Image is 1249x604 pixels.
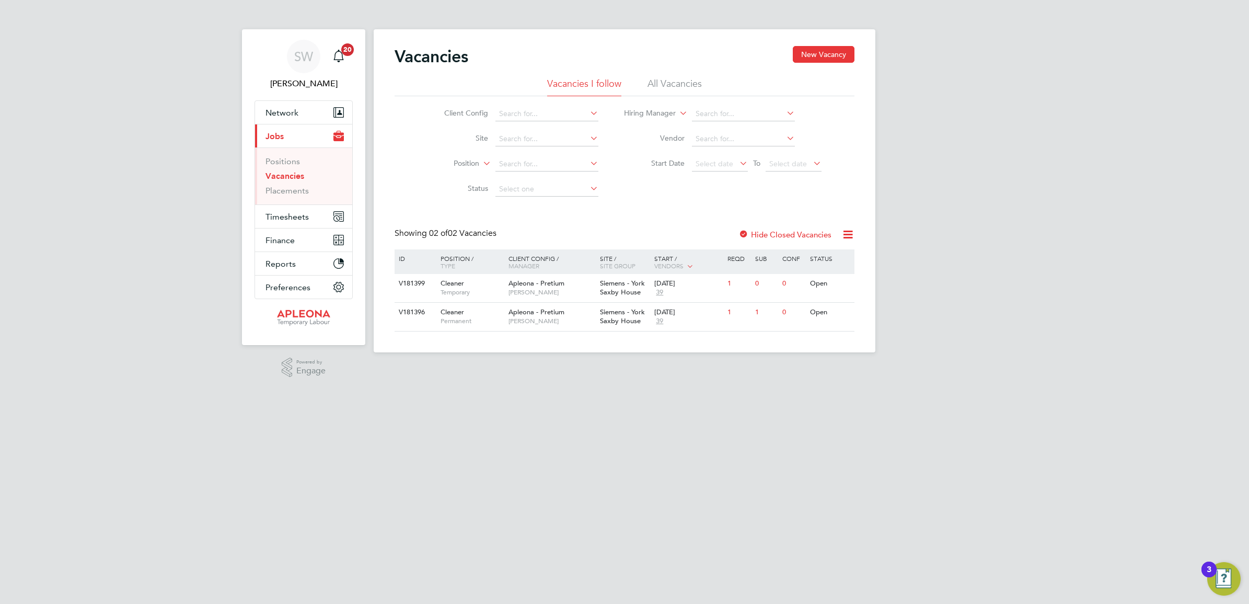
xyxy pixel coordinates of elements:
div: Sub [753,249,780,267]
label: Position [419,158,479,169]
a: Powered byEngage [282,358,326,378]
span: Type [441,261,455,270]
label: Hide Closed Vacancies [738,230,831,240]
a: Positions [265,156,300,166]
a: Go to home page [255,310,353,326]
div: Start / [652,249,725,276]
div: ID [396,249,433,267]
span: Powered by [296,358,326,367]
button: New Vacancy [793,46,854,63]
a: Placements [265,186,309,196]
span: [PERSON_NAME] [508,288,595,297]
div: V181396 [396,303,433,322]
input: Search for... [495,107,598,121]
span: Vendors [654,261,684,270]
label: Site [428,133,488,143]
li: All Vacancies [647,77,702,96]
div: 1 [753,303,780,322]
span: Apleona - Pretium [508,307,564,316]
div: Showing [395,228,499,239]
div: 0 [753,274,780,293]
div: [DATE] [654,279,722,288]
span: Network [265,108,298,118]
span: [PERSON_NAME] [508,317,595,325]
input: Search for... [692,107,795,121]
div: Open [807,274,853,293]
button: Finance [255,229,352,252]
span: 20 [341,43,354,56]
span: Manager [508,261,539,270]
span: Select date [696,159,733,168]
span: Cleaner [441,307,464,316]
div: Position / [433,249,506,275]
div: 0 [780,303,807,322]
a: SW[PERSON_NAME] [255,40,353,90]
input: Search for... [692,132,795,146]
span: 39 [654,317,665,326]
span: Reports [265,259,296,269]
a: Vacancies [265,171,304,181]
span: SW [294,50,313,63]
span: Simon Ward [255,77,353,90]
div: 3 [1207,569,1211,583]
button: Open Resource Center, 3 new notifications [1207,562,1241,596]
span: 39 [654,288,665,297]
span: 02 Vacancies [429,228,496,238]
nav: Main navigation [242,29,365,345]
div: Reqd [725,249,752,267]
div: V181399 [396,274,433,293]
span: Siemens - York Saxby House [600,279,645,297]
h2: Vacancies [395,46,468,67]
div: Status [807,249,853,267]
button: Preferences [255,276,352,299]
div: Conf [780,249,807,267]
label: Client Config [428,108,488,118]
div: Client Config / [506,249,597,275]
button: Reports [255,252,352,275]
div: 0 [780,274,807,293]
span: Timesheets [265,212,309,222]
span: 02 of [429,228,448,238]
li: Vacancies I follow [547,77,621,96]
span: To [750,156,764,170]
a: 20 [328,40,349,73]
label: Hiring Manager [616,108,676,119]
label: Status [428,184,488,193]
div: [DATE] [654,308,722,317]
span: Preferences [265,282,310,292]
span: Site Group [600,261,635,270]
div: 1 [725,274,752,293]
span: Finance [265,235,295,245]
label: Vendor [624,133,685,143]
input: Search for... [495,132,598,146]
img: apleona-logo-retina.png [277,310,330,326]
span: Jobs [265,131,284,141]
input: Select one [495,182,598,197]
div: Open [807,303,853,322]
div: 1 [725,303,752,322]
span: Select date [769,159,807,168]
span: Apleona - Pretium [508,279,564,288]
span: Siemens - York Saxby House [600,307,645,325]
div: Jobs [255,147,352,204]
span: Temporary [441,288,503,297]
button: Timesheets [255,205,352,228]
input: Search for... [495,157,598,172]
label: Start Date [624,158,685,168]
span: Engage [296,367,326,375]
span: Permanent [441,317,503,325]
div: Site / [597,249,652,275]
span: Cleaner [441,279,464,288]
button: Jobs [255,124,352,147]
button: Network [255,101,352,124]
